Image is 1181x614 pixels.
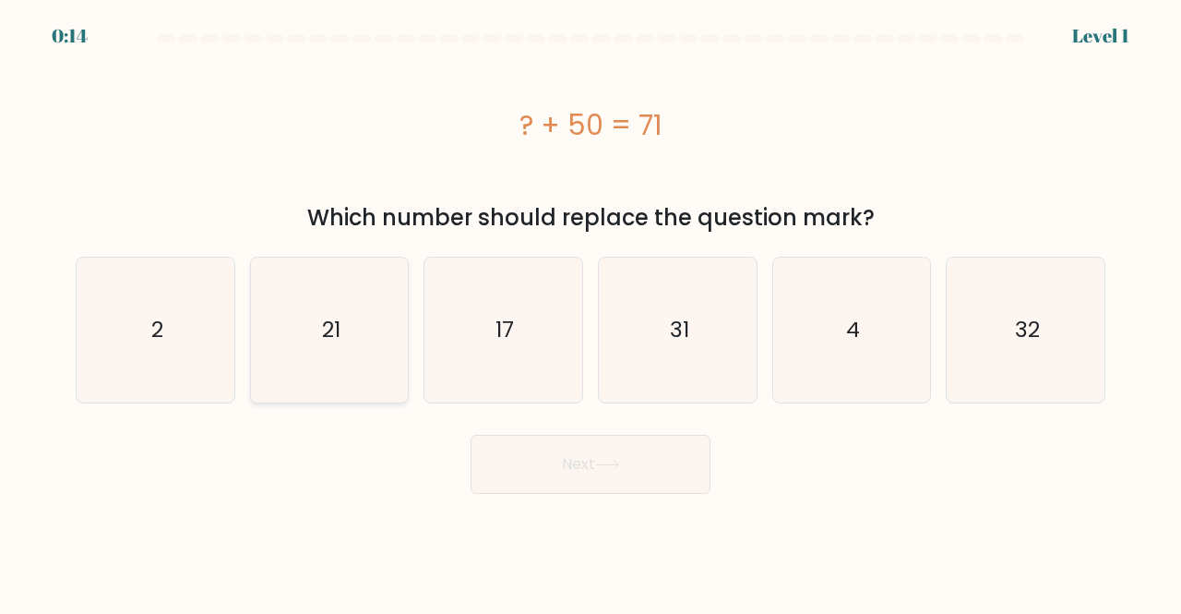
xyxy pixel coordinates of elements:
[76,104,1105,146] div: ? + 50 = 71
[322,315,340,345] text: 21
[150,315,162,345] text: 2
[471,435,710,494] button: Next
[495,315,514,345] text: 17
[1015,315,1040,345] text: 32
[669,315,688,345] text: 31
[52,22,88,50] div: 0:14
[846,315,860,345] text: 4
[1072,22,1129,50] div: Level 1
[87,201,1094,235] div: Which number should replace the question mark?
